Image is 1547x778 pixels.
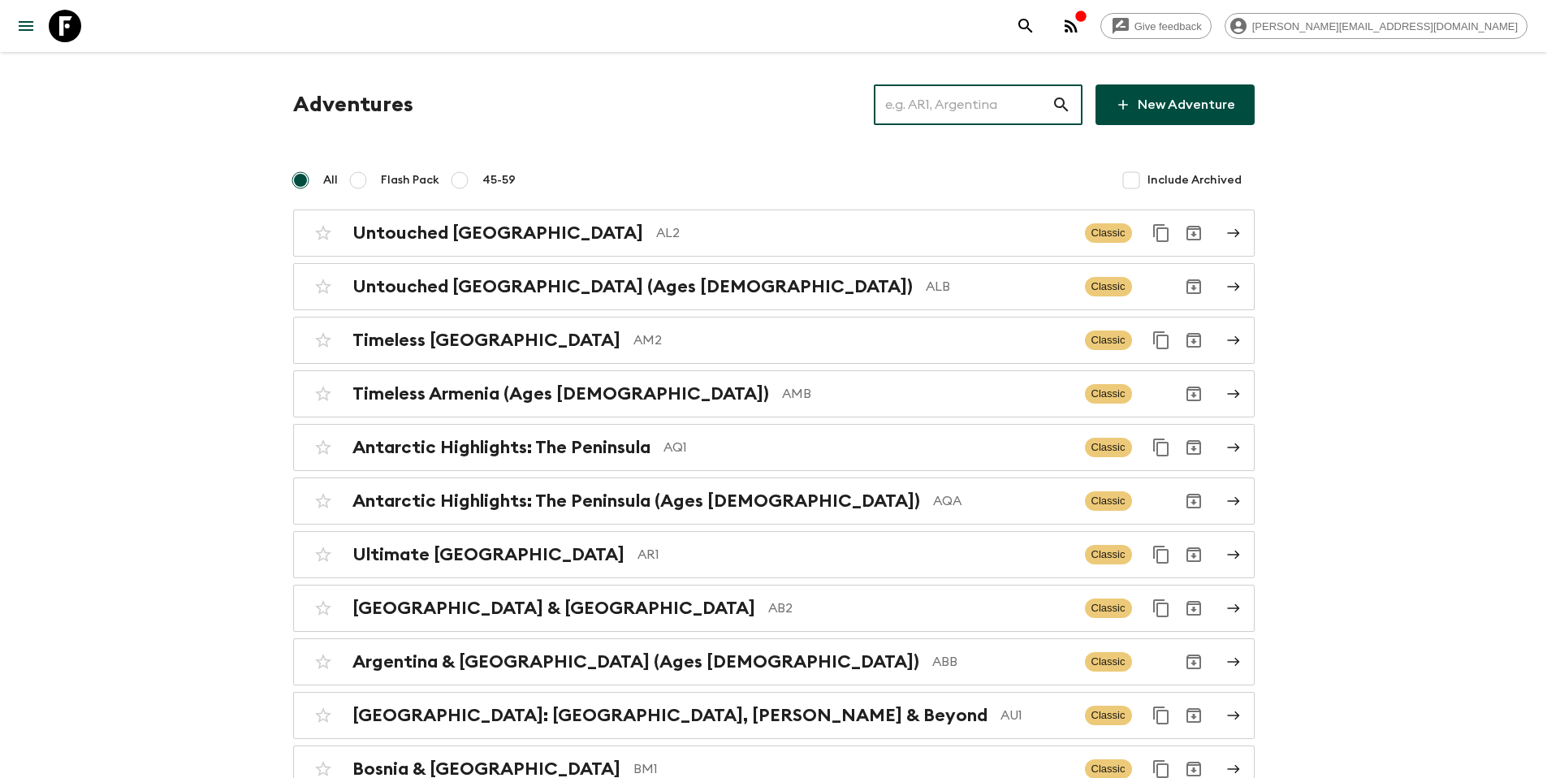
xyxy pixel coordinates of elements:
[352,383,769,404] h2: Timeless Armenia (Ages [DEMOGRAPHIC_DATA])
[352,276,913,297] h2: Untouched [GEOGRAPHIC_DATA] (Ages [DEMOGRAPHIC_DATA])
[293,370,1255,417] a: Timeless Armenia (Ages [DEMOGRAPHIC_DATA])AMBClassicArchive
[293,478,1255,525] a: Antarctic Highlights: The Peninsula (Ages [DEMOGRAPHIC_DATA])AQAClassicArchive
[1095,84,1255,125] a: New Adventure
[293,89,413,121] h1: Adventures
[1145,699,1178,732] button: Duplicate for 45-59
[293,210,1255,257] a: Untouched [GEOGRAPHIC_DATA]AL2ClassicDuplicate for 45-59Archive
[1178,431,1210,464] button: Archive
[1178,378,1210,410] button: Archive
[1145,538,1178,571] button: Duplicate for 45-59
[1225,13,1528,39] div: [PERSON_NAME][EMAIL_ADDRESS][DOMAIN_NAME]
[1085,599,1132,618] span: Classic
[768,599,1072,618] p: AB2
[933,491,1072,511] p: AQA
[1085,331,1132,350] span: Classic
[1145,324,1178,357] button: Duplicate for 45-59
[1085,384,1132,404] span: Classic
[352,223,643,244] h2: Untouched [GEOGRAPHIC_DATA]
[352,598,755,619] h2: [GEOGRAPHIC_DATA] & [GEOGRAPHIC_DATA]
[1178,699,1210,732] button: Archive
[482,172,516,188] span: 45-59
[1178,592,1210,625] button: Archive
[293,263,1255,310] a: Untouched [GEOGRAPHIC_DATA] (Ages [DEMOGRAPHIC_DATA])ALBClassicArchive
[1126,20,1211,32] span: Give feedback
[932,652,1072,672] p: ABB
[323,172,338,188] span: All
[1178,538,1210,571] button: Archive
[1009,10,1042,42] button: search adventures
[1178,270,1210,303] button: Archive
[874,82,1052,128] input: e.g. AR1, Argentina
[633,331,1072,350] p: AM2
[663,438,1072,457] p: AQ1
[352,491,920,512] h2: Antarctic Highlights: The Peninsula (Ages [DEMOGRAPHIC_DATA])
[1145,592,1178,625] button: Duplicate for 45-59
[381,172,439,188] span: Flash Pack
[352,705,987,726] h2: [GEOGRAPHIC_DATA]: [GEOGRAPHIC_DATA], [PERSON_NAME] & Beyond
[352,544,624,565] h2: Ultimate [GEOGRAPHIC_DATA]
[1100,13,1212,39] a: Give feedback
[926,277,1072,296] p: ALB
[1085,223,1132,243] span: Classic
[1085,438,1132,457] span: Classic
[1178,217,1210,249] button: Archive
[782,384,1072,404] p: AMB
[1000,706,1072,725] p: AU1
[293,531,1255,578] a: Ultimate [GEOGRAPHIC_DATA]AR1ClassicDuplicate for 45-59Archive
[293,638,1255,685] a: Argentina & [GEOGRAPHIC_DATA] (Ages [DEMOGRAPHIC_DATA])ABBClassicArchive
[1178,646,1210,678] button: Archive
[293,692,1255,739] a: [GEOGRAPHIC_DATA]: [GEOGRAPHIC_DATA], [PERSON_NAME] & BeyondAU1ClassicDuplicate for 45-59Archive
[1178,324,1210,357] button: Archive
[293,317,1255,364] a: Timeless [GEOGRAPHIC_DATA]AM2ClassicDuplicate for 45-59Archive
[1085,545,1132,564] span: Classic
[637,545,1072,564] p: AR1
[656,223,1072,243] p: AL2
[1085,277,1132,296] span: Classic
[1178,485,1210,517] button: Archive
[293,585,1255,632] a: [GEOGRAPHIC_DATA] & [GEOGRAPHIC_DATA]AB2ClassicDuplicate for 45-59Archive
[1145,431,1178,464] button: Duplicate for 45-59
[352,437,650,458] h2: Antarctic Highlights: The Peninsula
[352,330,620,351] h2: Timeless [GEOGRAPHIC_DATA]
[1147,172,1242,188] span: Include Archived
[10,10,42,42] button: menu
[1145,217,1178,249] button: Duplicate for 45-59
[293,424,1255,471] a: Antarctic Highlights: The PeninsulaAQ1ClassicDuplicate for 45-59Archive
[1085,706,1132,725] span: Classic
[352,651,919,672] h2: Argentina & [GEOGRAPHIC_DATA] (Ages [DEMOGRAPHIC_DATA])
[1085,491,1132,511] span: Classic
[1243,20,1527,32] span: [PERSON_NAME][EMAIL_ADDRESS][DOMAIN_NAME]
[1085,652,1132,672] span: Classic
